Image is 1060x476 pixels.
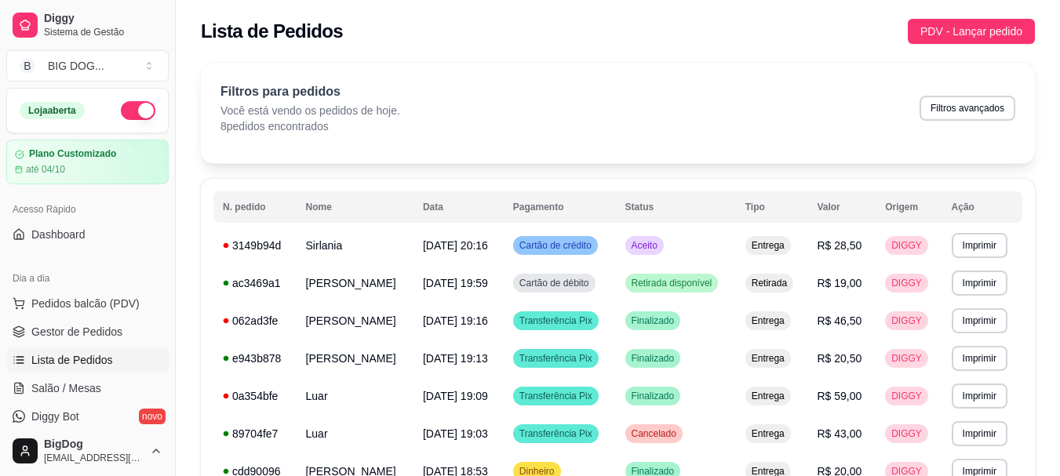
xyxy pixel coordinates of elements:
[223,426,287,441] div: 89704fe7
[888,427,925,440] span: DIGGY
[908,19,1035,44] button: PDV - Lançar pedido
[749,239,788,252] span: Entrega
[423,390,488,402] span: [DATE] 19:09
[26,163,65,176] article: até 04/10
[6,222,169,247] a: Dashboard
[888,314,925,327] span: DIGGY
[888,239,925,252] span: DIGGY
[628,427,679,440] span: Cancelado
[516,239,595,252] span: Cartão de crédito
[48,58,104,74] div: BIG DOG ...
[736,191,808,223] th: Tipo
[31,409,79,424] span: Diggy Bot
[6,197,169,222] div: Acesso Rápido
[223,351,287,366] div: e943b878
[952,383,1007,409] button: Imprimir
[220,103,400,118] p: Você está vendo os pedidos de hoje.
[749,314,788,327] span: Entrega
[6,376,169,401] a: Salão / Mesas
[6,6,169,44] a: DiggySistema de Gestão
[413,191,504,223] th: Data
[516,390,596,402] span: Transferência Pix
[888,390,925,402] span: DIGGY
[297,227,413,264] td: Sirlania
[952,421,1007,446] button: Imprimir
[888,352,925,365] span: DIGGY
[516,427,596,440] span: Transferência Pix
[44,438,144,452] span: BigDog
[297,264,413,302] td: [PERSON_NAME]
[423,314,488,327] span: [DATE] 19:16
[297,377,413,415] td: Luar
[920,23,1022,40] span: PDV - Lançar pedido
[31,380,101,396] span: Salão / Mesas
[817,314,861,327] span: R$ 46,50
[6,266,169,291] div: Dia a dia
[423,352,488,365] span: [DATE] 19:13
[44,12,162,26] span: Diggy
[942,191,1022,223] th: Ação
[20,102,85,119] div: Loja aberta
[628,314,678,327] span: Finalizado
[220,118,400,134] p: 8 pedidos encontrados
[31,296,140,311] span: Pedidos balcão (PDV)
[628,239,661,252] span: Aceito
[628,352,678,365] span: Finalizado
[516,314,596,327] span: Transferência Pix
[920,96,1015,121] button: Filtros avançados
[952,233,1007,258] button: Imprimir
[20,58,35,74] span: B
[223,313,287,329] div: 062ad3fe
[749,390,788,402] span: Entrega
[121,101,155,120] button: Alterar Status
[423,277,488,289] span: [DATE] 19:59
[628,277,716,289] span: Retirada disponível
[223,388,287,404] div: 0a354bfe
[6,347,169,372] a: Lista de Pedidos
[44,26,162,38] span: Sistema de Gestão
[423,427,488,440] span: [DATE] 19:03
[223,275,287,291] div: ac3469a1
[952,308,1007,333] button: Imprimir
[6,319,169,344] a: Gestor de Pedidos
[516,352,596,365] span: Transferência Pix
[952,346,1007,371] button: Imprimir
[817,277,861,289] span: R$ 19,00
[201,19,343,44] h2: Lista de Pedidos
[31,324,122,340] span: Gestor de Pedidos
[297,302,413,340] td: [PERSON_NAME]
[297,191,413,223] th: Nome
[952,271,1007,296] button: Imprimir
[817,352,861,365] span: R$ 20,50
[223,238,287,253] div: 3149b94d
[297,340,413,377] td: [PERSON_NAME]
[749,427,788,440] span: Entrega
[749,277,790,289] span: Retirada
[6,291,169,316] button: Pedidos balcão (PDV)
[807,191,876,223] th: Valor
[220,82,400,101] p: Filtros para pedidos
[44,452,144,464] span: [EMAIL_ADDRESS][DOMAIN_NAME]
[888,277,925,289] span: DIGGY
[817,390,861,402] span: R$ 59,00
[6,50,169,82] button: Select a team
[297,415,413,452] td: Luar
[504,191,616,223] th: Pagamento
[6,404,169,429] a: Diggy Botnovo
[31,227,86,242] span: Dashboard
[749,352,788,365] span: Entrega
[31,352,113,368] span: Lista de Pedidos
[817,427,861,440] span: R$ 43,00
[423,239,488,252] span: [DATE] 20:16
[876,191,942,223] th: Origem
[6,432,169,470] button: BigDog[EMAIL_ADDRESS][DOMAIN_NAME]
[516,277,592,289] span: Cartão de débito
[6,140,169,184] a: Plano Customizadoaté 04/10
[213,191,297,223] th: N. pedido
[616,191,736,223] th: Status
[817,239,861,252] span: R$ 28,50
[628,390,678,402] span: Finalizado
[29,148,116,160] article: Plano Customizado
